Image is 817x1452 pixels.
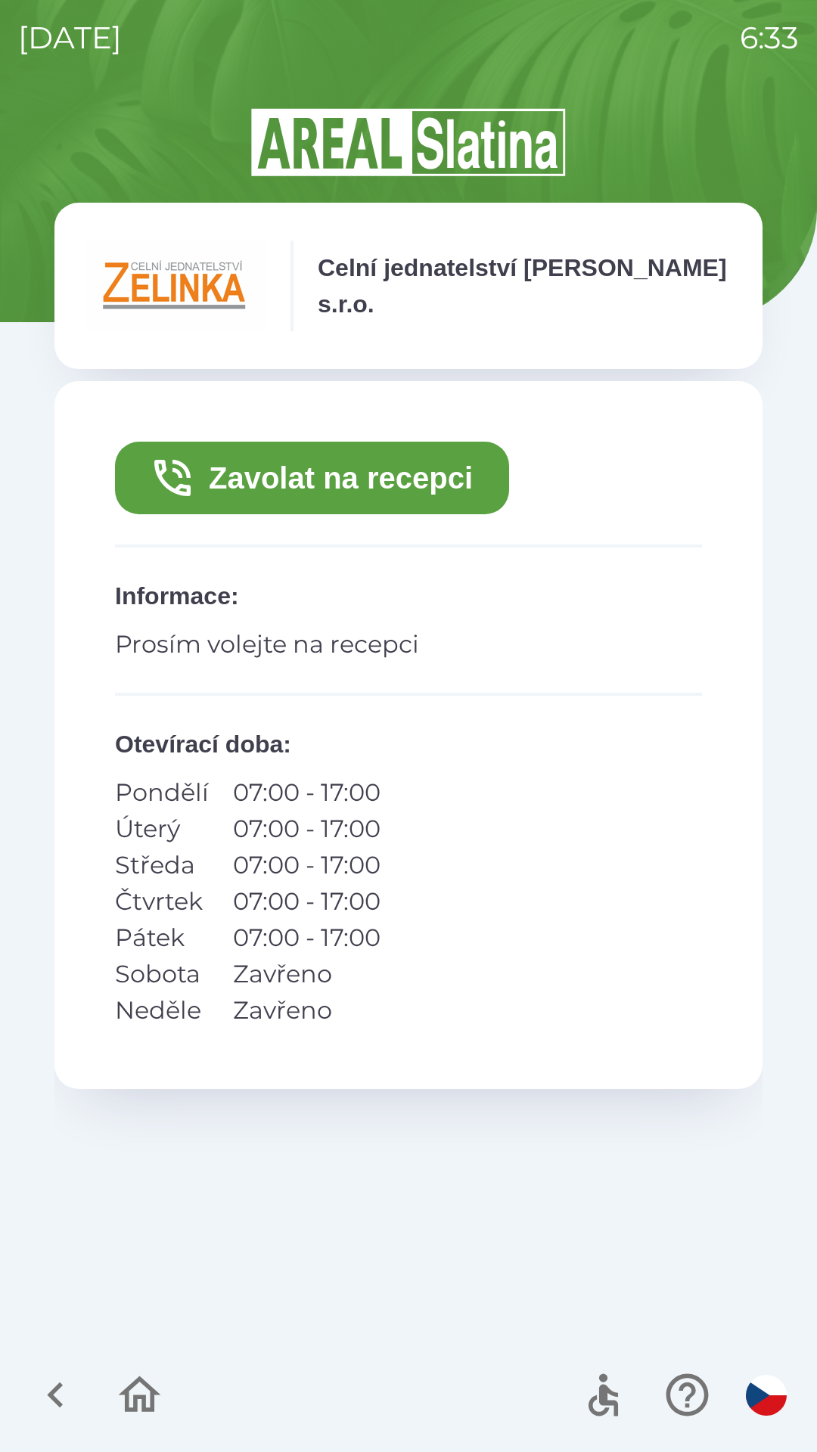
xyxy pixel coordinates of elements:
p: Informace : [115,578,702,614]
p: Pátek [115,920,209,956]
p: Zavřeno [233,992,381,1028]
p: Středa [115,847,209,883]
p: Neděle [115,992,209,1028]
p: Úterý [115,811,209,847]
p: [DATE] [18,15,122,60]
img: Logo [54,106,763,178]
p: Celní jednatelství [PERSON_NAME] s.r.o. [318,250,732,322]
p: 07:00 - 17:00 [233,847,381,883]
p: Otevírací doba : [115,726,702,762]
button: Zavolat na recepci [115,442,509,514]
p: Pondělí [115,774,209,811]
p: Prosím volejte na recepci [115,626,702,662]
p: Čtvrtek [115,883,209,920]
p: 6:33 [740,15,799,60]
img: cs flag [746,1375,787,1416]
p: 07:00 - 17:00 [233,920,381,956]
p: Zavřeno [233,956,381,992]
p: 07:00 - 17:00 [233,774,381,811]
p: Sobota [115,956,209,992]
p: 07:00 - 17:00 [233,883,381,920]
img: e791fe39-6e5c-4488-8406-01cea90b779d.png [85,240,266,331]
p: 07:00 - 17:00 [233,811,381,847]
